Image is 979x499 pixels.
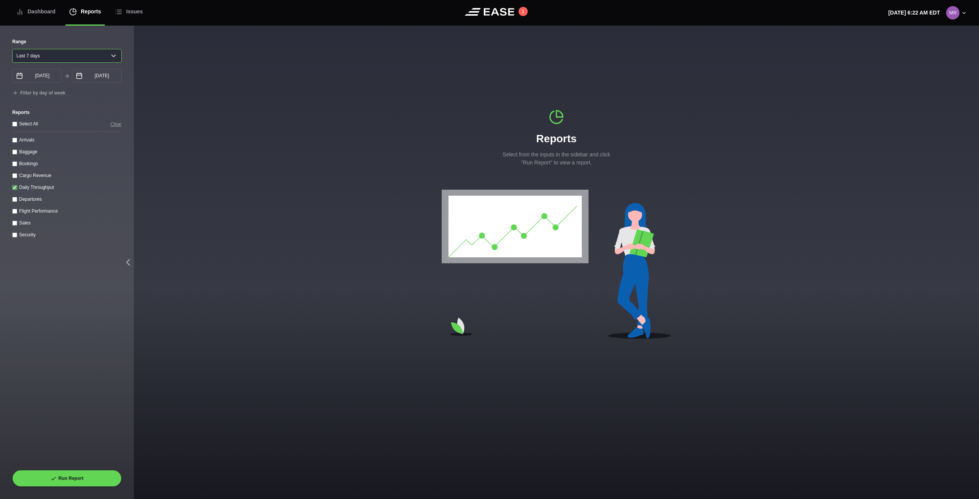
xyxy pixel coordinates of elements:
h1: Reports [499,131,614,147]
label: Cargo Revenue [19,173,51,178]
label: Sales [19,220,31,226]
label: Select All [19,121,38,127]
img: 0b2ed616698f39eb9cebe474ea602d52 [946,6,959,20]
label: Reports [12,109,122,116]
label: Flight Performance [19,208,58,214]
label: Baggage [19,149,37,154]
label: Security [19,232,36,237]
div: Reports [499,109,614,167]
button: Filter by day of week [12,90,65,96]
label: Departures [19,197,42,202]
label: Daily Throughput [19,185,54,190]
label: Range [12,38,122,45]
p: Select from the inputs in the sidebar and click "Run Report" to view a report. [499,151,614,167]
input: mm/dd/yyyy [72,69,122,83]
p: [DATE] 6:22 AM EDT [888,9,940,17]
input: mm/dd/yyyy [12,69,62,83]
button: Run Report [12,470,122,487]
label: Arrivals [19,137,34,143]
label: Bookings [19,161,38,166]
button: 1 [519,7,528,16]
button: Clear [111,120,122,128]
